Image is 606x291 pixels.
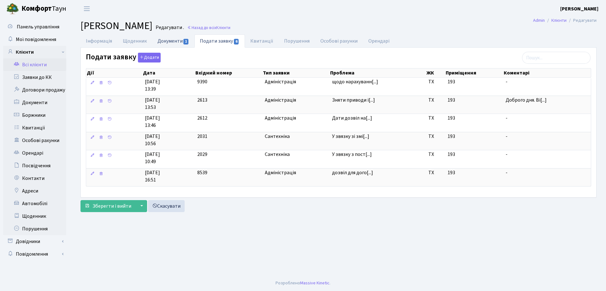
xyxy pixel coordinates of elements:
a: Орендарі [363,34,395,48]
span: Адміністрація [265,97,327,104]
span: У звязку зі змі[...] [332,133,369,140]
span: [DATE] 13:53 [145,97,192,111]
span: Сантехніка [265,151,327,158]
span: 193 [448,115,455,122]
label: Подати заявку [86,53,161,62]
button: Переключити навігацію [79,3,95,14]
a: Назад до всіхКлієнти [187,25,230,31]
b: Комфорт [21,3,52,14]
nav: breadcrumb [524,14,606,27]
a: Довідники [3,235,66,248]
th: Коментарі [503,68,591,77]
span: 193 [448,169,455,176]
span: 193 [448,97,455,104]
img: logo.png [6,3,19,15]
a: Панель управління [3,21,66,33]
a: Боржники [3,109,66,122]
a: Особові рахунки [315,34,363,48]
span: 2029 [197,151,207,158]
span: [DATE] 13:39 [145,78,192,93]
a: Щоденник [117,34,152,48]
input: Пошук... [522,52,591,64]
span: Дати дозвіл на[...] [332,115,372,122]
span: 9390 [197,78,207,85]
span: Мої повідомлення [16,36,56,43]
span: [DATE] 16:51 [145,169,192,184]
div: Розроблено . [276,280,330,287]
span: 193 [448,78,455,85]
span: Доброго дня. Ві[...] [506,97,547,104]
a: Заявки до КК [3,71,66,84]
a: Орендарі [3,147,66,159]
span: [DATE] 13:46 [145,115,192,129]
span: - [506,151,588,158]
a: Клієнти [551,17,567,24]
button: Зберегти і вийти [80,200,135,212]
span: ТХ [428,169,443,176]
a: Автомобілі [3,197,66,210]
th: Проблема [330,68,426,77]
a: Контакти [3,172,66,185]
a: Порушення [279,34,315,48]
a: Мої повідомлення [3,33,66,46]
a: [PERSON_NAME] [560,5,598,13]
span: ТХ [428,133,443,140]
a: Додати [136,52,161,63]
span: - [506,169,588,176]
a: Всі клієнти [3,58,66,71]
span: 8539 [197,169,207,176]
a: Договори продажу [3,84,66,96]
span: [DATE] 10:49 [145,151,192,165]
span: 193 [448,133,455,140]
li: Редагувати [567,17,597,24]
a: Посвідчення [3,159,66,172]
span: Адміністрація [265,169,327,176]
span: Клієнти [216,25,230,31]
span: - [506,133,588,140]
span: 193 [448,151,455,158]
span: ТХ [428,151,443,158]
th: Приміщення [445,68,503,77]
span: У звязку з пост[...] [332,151,372,158]
span: 2613 [197,97,207,104]
span: Панель управління [17,23,59,30]
span: Зберегти і вийти [92,203,131,210]
a: Порушення [3,223,66,235]
a: Admin [533,17,545,24]
a: Повідомлення [3,248,66,260]
th: Дії [86,68,142,77]
span: ТХ [428,97,443,104]
span: 6 [234,39,239,45]
span: - [506,78,588,86]
a: Скасувати [148,200,185,212]
a: Квитанції [3,122,66,134]
a: Адреси [3,185,66,197]
span: ТХ [428,115,443,122]
a: Щоденник [3,210,66,223]
span: Сантехніка [265,133,327,140]
a: Подати заявку [194,34,245,48]
a: Документи [3,96,66,109]
span: 2612 [197,115,207,122]
a: Документи [152,34,194,47]
span: щодо нарахуванн[...] [332,78,378,85]
th: ЖК [426,68,445,77]
a: Massive Kinetic [300,280,330,286]
span: Адміністрація [265,78,327,86]
span: Адміністрація [265,115,327,122]
span: ТХ [428,78,443,86]
a: Клієнти [3,46,66,58]
span: [PERSON_NAME] [80,19,152,33]
span: 2031 [197,133,207,140]
a: Інформація [80,34,117,48]
span: Таун [21,3,66,14]
span: дозвіл для дого[...] [332,169,373,176]
span: - [506,115,588,122]
th: Вхідний номер [195,68,262,77]
button: Подати заявку [138,53,161,62]
th: Дата [142,68,194,77]
span: 1 [183,39,188,45]
b: [PERSON_NAME] [560,5,598,12]
span: [DATE] 10:56 [145,133,192,147]
small: Редагувати . [154,25,184,31]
